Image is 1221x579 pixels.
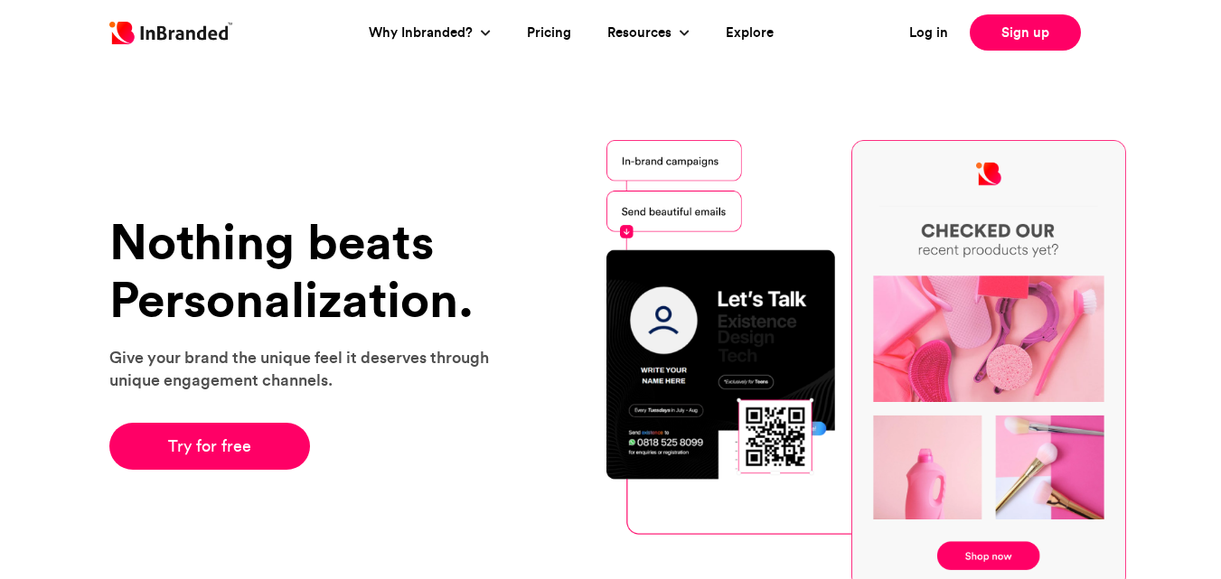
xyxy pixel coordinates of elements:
a: Try for free [109,423,311,470]
h1: Nothing beats Personalization. [109,213,512,328]
img: Inbranded [109,22,232,44]
a: Explore [726,23,774,43]
a: Resources [607,23,676,43]
a: Sign up [970,14,1081,51]
p: Give your brand the unique feel it deserves through unique engagement channels. [109,346,512,391]
a: Pricing [527,23,571,43]
a: Why Inbranded? [369,23,477,43]
a: Log in [909,23,948,43]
